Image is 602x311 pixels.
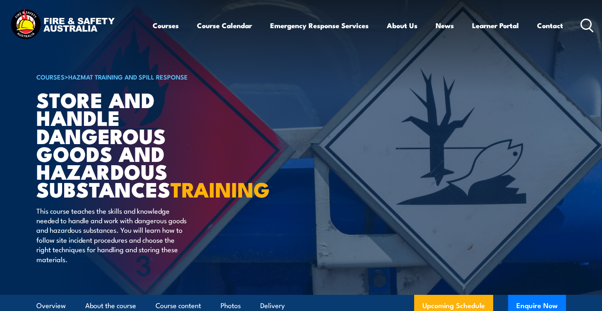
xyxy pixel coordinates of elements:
a: Emergency Response Services [270,14,369,36]
h6: > [36,72,241,82]
a: About Us [387,14,417,36]
a: Course Calendar [197,14,252,36]
a: COURSES [36,72,65,81]
h1: Store And Handle Dangerous Goods and Hazardous Substances [36,90,241,198]
a: Contact [537,14,563,36]
a: Learner Portal [472,14,519,36]
a: Courses [153,14,179,36]
a: News [436,14,454,36]
a: HAZMAT Training and Spill Response [68,72,188,81]
strong: TRAINING [170,173,270,205]
p: This course teaches the skills and knowledge needed to handle and work with dangerous goods and h... [36,206,187,264]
